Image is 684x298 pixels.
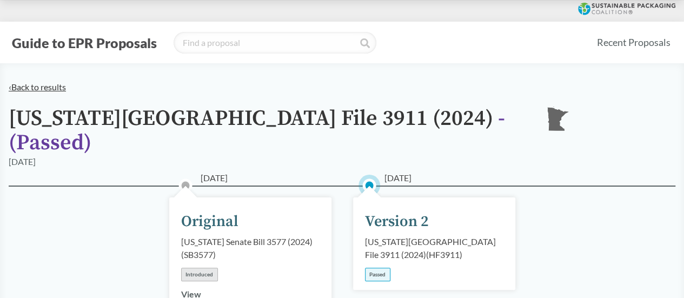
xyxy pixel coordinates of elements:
span: [DATE] [384,171,411,184]
h1: [US_STATE][GEOGRAPHIC_DATA] File 3911 (2024) [9,107,528,155]
div: Introduced [181,268,218,281]
a: ‹Back to results [9,82,66,92]
div: [US_STATE] Senate Bill 3577 (2024) ( SB3577 ) [181,235,320,261]
a: Recent Proposals [592,30,675,55]
div: [US_STATE][GEOGRAPHIC_DATA] File 3911 (2024) ( HF3911 ) [365,235,503,261]
div: [DATE] [9,155,36,168]
input: Find a proposal [174,32,376,54]
div: Original [181,210,238,233]
span: - ( Passed ) [9,105,505,156]
div: Passed [365,268,390,281]
div: Version 2 [365,210,429,233]
span: [DATE] [201,171,228,184]
button: Guide to EPR Proposals [9,34,160,51]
